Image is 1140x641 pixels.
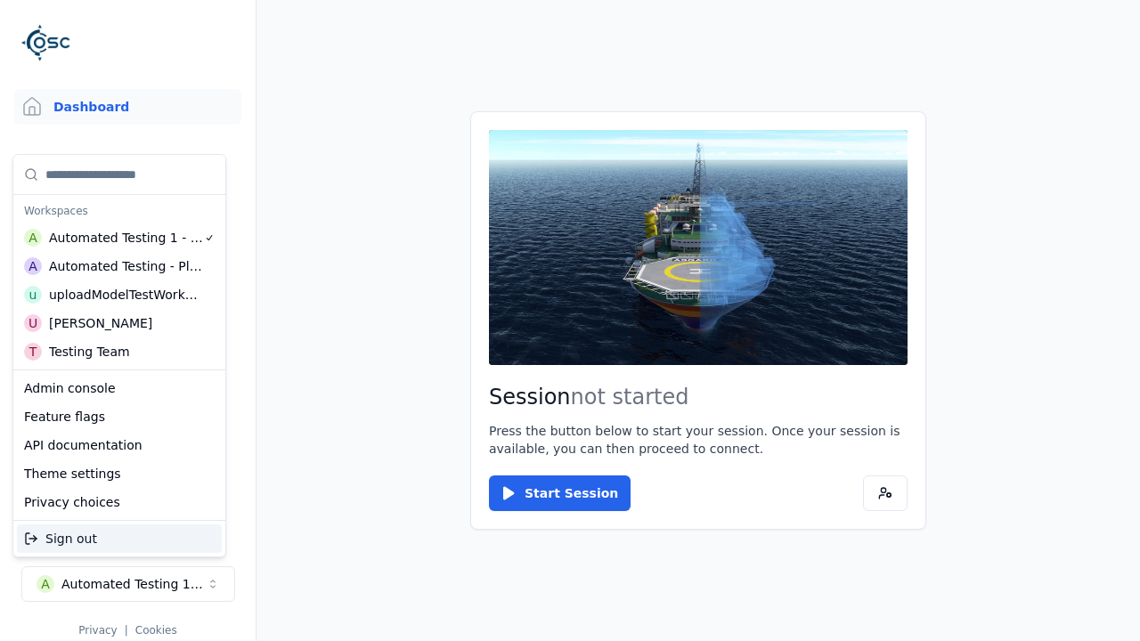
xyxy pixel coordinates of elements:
div: Suggestions [13,370,225,520]
div: T [24,343,42,361]
div: Testing Team [49,343,130,361]
div: Automated Testing 1 - Playwright [49,229,204,247]
div: Privacy choices [17,488,222,516]
div: Theme settings [17,459,222,488]
div: Admin console [17,374,222,402]
div: Workspaces [17,199,222,223]
div: A [24,257,42,275]
div: Automated Testing - Playwright [49,257,203,275]
div: U [24,314,42,332]
div: u [24,286,42,304]
div: [PERSON_NAME] [49,314,152,332]
div: Sign out [17,524,222,553]
div: Feature flags [17,402,222,431]
div: Suggestions [13,155,225,369]
div: uploadModelTestWorkspace [49,286,202,304]
div: API documentation [17,431,222,459]
div: Suggestions [13,521,225,556]
div: A [24,229,42,247]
